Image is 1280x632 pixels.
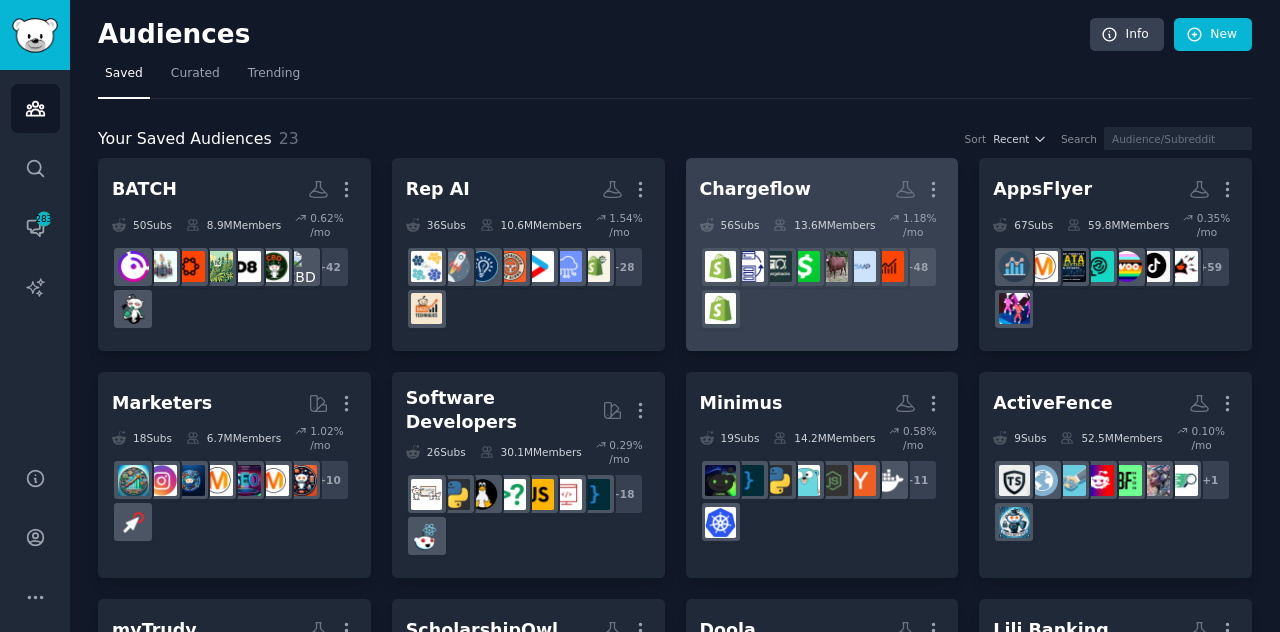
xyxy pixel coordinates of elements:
[993,391,1112,416] div: ActiveFence
[467,479,498,510] img: linux
[258,465,289,496] img: marketing
[773,424,875,452] div: 14.2M Members
[1174,18,1252,52] a: New
[993,132,1029,146] span: Recent
[1055,465,1086,496] img: technology
[258,251,289,282] img: CBD
[789,465,820,496] img: golang
[186,424,281,452] div: 6.7M Members
[118,293,149,324] img: weed
[98,58,150,99] a: Saved
[705,465,736,496] img: SecurityCareerAdvice
[845,465,876,496] img: ycombinator
[903,211,944,239] div: 1.18 % /mo
[761,251,792,282] img: chargebacks
[12,18,58,53] img: GummySearch logo
[308,459,350,501] div: + 10
[999,507,1030,538] img: trustandsafetypros
[999,465,1030,496] img: TrustAndSafety
[310,424,357,452] div: 1.02 % /mo
[392,372,665,579] a: Software Developers26Subs30.1MMembers0.29% /mo+18programmingwebdevjavascriptcscareerquestionslinu...
[1083,465,1114,496] img: cybersecurity
[186,211,281,239] div: 8.9M Members
[118,251,149,282] img: CannabisNewsInfo
[35,212,53,226] span: 283
[308,246,350,288] div: + 42
[817,251,848,282] img: Financialchargeback
[439,479,470,510] img: Python
[286,251,317,282] img: CBDhempBuds
[1104,127,1252,150] input: Audience/Subreddit
[1189,459,1231,501] div: + 1
[98,372,371,579] a: Marketers18Subs6.7MMembers1.02% /mo+10socialmediamarketingSEODigitalMarketingdigital_marketingIns...
[789,251,820,282] img: CashApp
[480,211,582,239] div: 10.6M Members
[845,251,876,282] img: AllAboutPayments
[105,65,143,83] span: Saved
[873,251,904,282] img: digitalproductselling
[1111,465,1142,496] img: battlefield2042
[392,158,665,351] a: Rep AI36Subs10.6MMembers1.54% /mo+28AutomateShopifySaaSstartupEntrepreneurRideAlongEntrepreneursh...
[1189,246,1231,288] div: + 59
[602,246,644,288] div: + 28
[700,424,760,452] div: 19 Sub s
[11,203,60,252] a: 283
[551,251,582,282] img: SaaS
[1139,251,1170,282] img: TikTokMarketing
[1055,251,1086,282] img: LearnDataAnalytics
[705,293,736,324] img: DropshippingST
[98,127,272,152] span: Your Saved Audiences
[602,473,644,515] div: + 18
[979,158,1252,351] a: AppsFlyer67Subs59.8MMembers0.35% /mo+59TikTokAdsTikTokMarketingwoocommerceBusinessAnalyticsLearnD...
[406,211,466,239] div: 36 Sub s
[999,293,1030,324] img: AnalyticsAutomation
[1027,465,1058,496] img: news
[202,251,233,282] img: thcediblereviews
[579,251,610,282] img: AutomateShopify
[817,465,848,496] img: node
[551,479,582,510] img: webdev
[1090,18,1164,52] a: Info
[112,391,212,416] div: Marketers
[406,177,470,202] div: Rep AI
[146,251,177,282] img: Delta8_gummies
[705,251,736,282] img: Dropshipping_Guide
[993,424,1046,452] div: 9 Sub s
[202,465,233,496] img: DigitalMarketing
[1061,132,1097,146] div: Search
[411,521,442,552] img: reactjs
[903,424,944,452] div: 0.58 % /mo
[411,293,442,324] img: salestechniques
[1060,424,1162,452] div: 52.5M Members
[164,58,227,99] a: Curated
[230,465,261,496] img: SEO
[686,372,959,579] a: Minimus19Subs14.2MMembers0.58% /mo+11dockerycombinatornodegolangPythonprogrammingSecurityCareerAd...
[171,65,220,83] span: Curated
[773,211,875,239] div: 13.6M Members
[705,507,736,538] img: kubernetes
[579,479,610,510] img: programming
[146,465,177,496] img: InstagramMarketing
[1167,465,1198,496] img: jobboardsearch
[700,391,783,416] div: Minimus
[467,251,498,282] img: Entrepreneurship
[112,424,172,452] div: 18 Sub s
[439,251,470,282] img: startups
[112,211,172,239] div: 50 Sub s
[1191,424,1238,452] div: 0.10 % /mo
[241,58,307,99] a: Trending
[286,465,317,496] img: socialmedia
[406,438,466,466] div: 26 Sub s
[733,465,764,496] img: programming
[230,251,261,282] img: Delta8SuperStore
[873,465,904,496] img: docker
[98,158,371,351] a: BATCH50Subs8.9MMembers0.62% /mo+42CBDhempBudsCBDDelta8SuperStorethcediblereviewsdelta8cartsDelta8...
[248,65,300,83] span: Trending
[686,158,959,351] a: Chargeflow56Subs13.6MMembers1.18% /mo+48digitalproductsellingAllAboutPaymentsFinancialchargebackC...
[112,177,177,202] div: BATCH
[965,132,987,146] div: Sort
[495,479,526,510] img: cscareerquestions
[700,177,811,202] div: Chargeflow
[993,211,1053,239] div: 67 Sub s
[1167,251,1198,282] img: TikTokAds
